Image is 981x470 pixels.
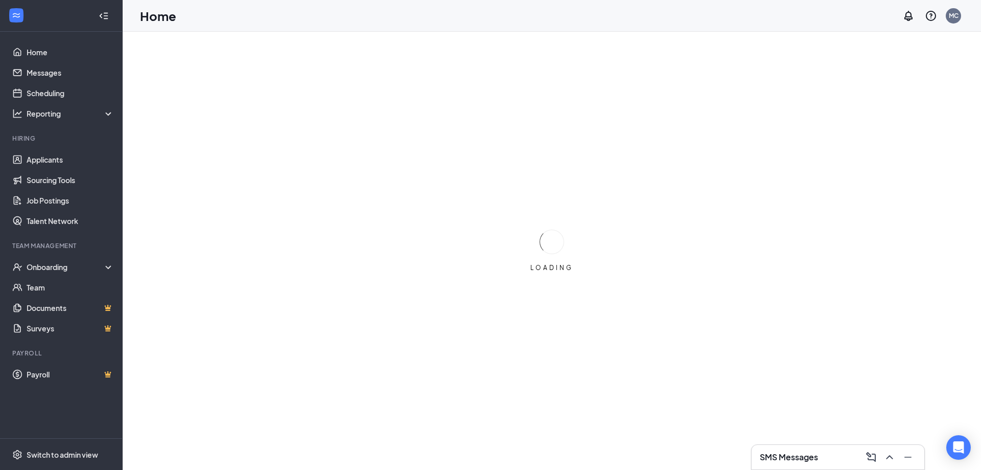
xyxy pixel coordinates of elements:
a: Scheduling [27,83,114,103]
button: ComposeMessage [863,449,879,465]
a: DocumentsCrown [27,298,114,318]
a: Home [27,42,114,62]
div: Open Intercom Messenger [946,435,971,460]
a: PayrollCrown [27,364,114,385]
button: Minimize [900,449,916,465]
svg: ChevronUp [883,451,896,463]
div: MC [949,11,959,20]
a: Applicants [27,149,114,170]
a: Job Postings [27,190,114,211]
div: Hiring [12,134,112,143]
div: Payroll [12,349,112,357]
svg: Minimize [902,451,914,463]
svg: Analysis [12,108,22,119]
div: Reporting [27,108,114,119]
svg: UserCheck [12,262,22,272]
div: Team Management [12,241,112,250]
a: Sourcing Tools [27,170,114,190]
svg: ComposeMessage [865,451,877,463]
svg: QuestionInfo [925,10,937,22]
div: Switch to admin view [27,450,98,460]
div: LOADING [526,263,577,272]
a: SurveysCrown [27,318,114,339]
button: ChevronUp [881,449,898,465]
svg: Collapse [99,11,109,21]
svg: Notifications [902,10,915,22]
svg: Settings [12,450,22,460]
svg: WorkstreamLogo [11,10,21,20]
a: Talent Network [27,211,114,231]
h1: Home [140,7,176,25]
a: Messages [27,62,114,83]
div: Onboarding [27,262,105,272]
h3: SMS Messages [760,452,818,463]
a: Team [27,277,114,298]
